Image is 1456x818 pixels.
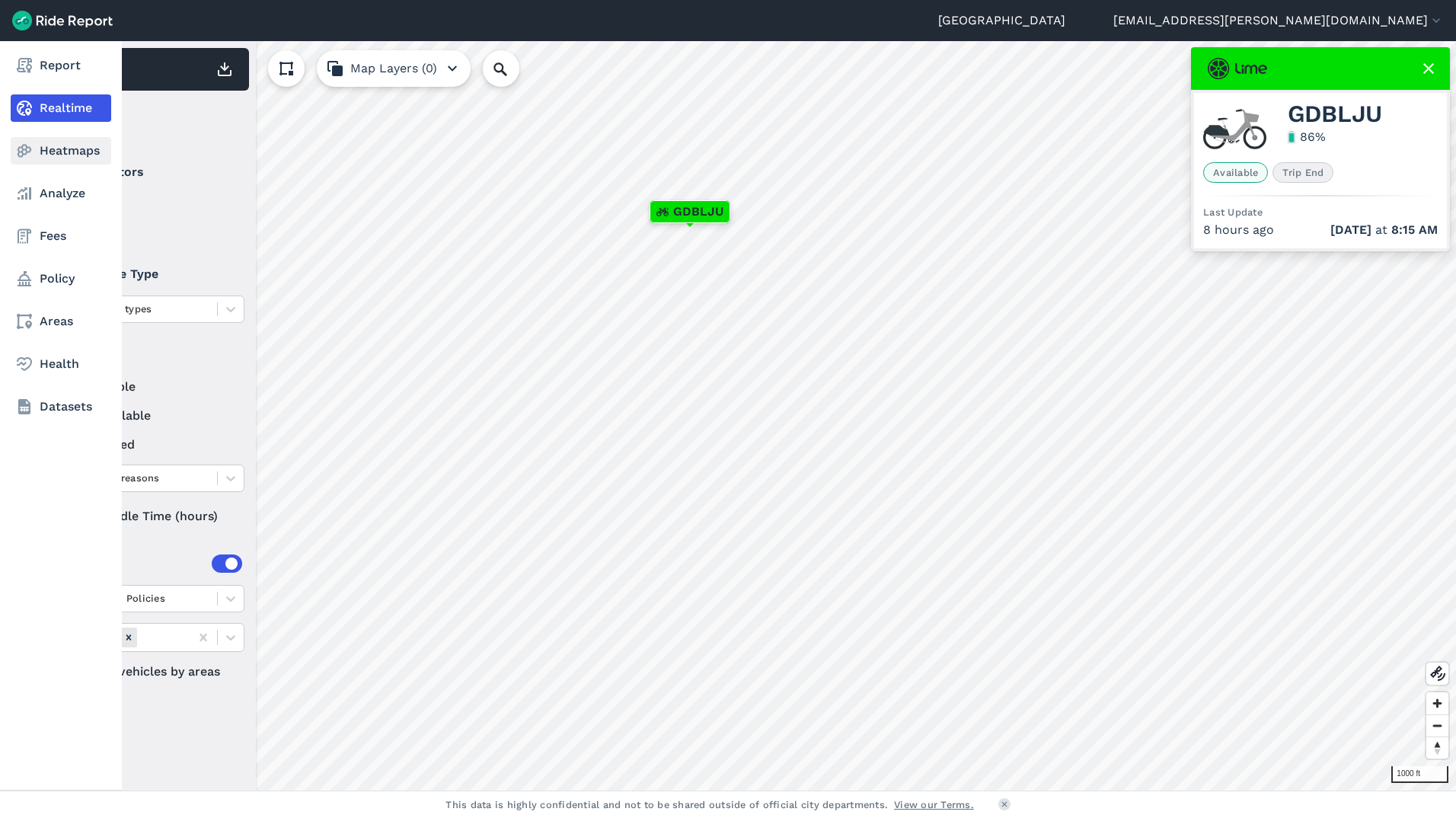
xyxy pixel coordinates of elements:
div: Filter [56,97,249,145]
a: Report [11,52,111,79]
input: Search Location or Vehicles [483,50,544,87]
label: reserved [62,436,244,454]
summary: Operators [62,151,242,193]
span: Available [1203,162,1268,183]
span: GDBLJU [1288,105,1383,123]
a: Policy [11,265,111,292]
summary: Areas [62,542,242,585]
div: 8 hours ago [1203,221,1438,239]
div: Remove Areas (23) [120,628,137,647]
label: Filter vehicles by areas [62,663,244,681]
span: GDBLJU [673,203,723,221]
button: Reset bearing to north [1426,737,1448,759]
button: Zoom out [1426,714,1448,737]
a: Areas [11,308,111,335]
a: Health [11,350,111,378]
span: Trip End [1272,162,1333,183]
button: Map Layers (0) [317,50,471,87]
a: [GEOGRAPHIC_DATA] [938,11,1065,30]
label: unavailable [62,407,244,425]
span: Last Update [1203,206,1263,218]
a: Realtime [11,94,111,122]
img: Lime [1208,58,1267,79]
a: Heatmaps [11,137,111,165]
div: Areas [82,554,242,573]
img: Lime ebike [1203,108,1266,150]
a: Datasets [11,393,111,420]
div: 1000 ft [1391,766,1448,783]
div: 86 % [1300,128,1326,146]
a: View our Terms. [894,797,974,812]
div: Idle Time (hours) [62,503,244,530]
a: Fees [11,222,111,250]
span: at [1330,221,1438,239]
label: Bird [62,193,244,212]
img: Ride Report [12,11,113,30]
summary: Vehicle Type [62,253,242,296]
canvas: Map [49,41,1456,791]
summary: Status [62,335,242,378]
a: Analyze [11,180,111,207]
span: 8:15 AM [1391,222,1438,237]
span: [DATE] [1330,222,1371,237]
button: Zoom in [1426,692,1448,714]
button: [EMAIL_ADDRESS][PERSON_NAME][DOMAIN_NAME] [1113,11,1444,30]
label: Lime [62,222,244,241]
label: available [62,378,244,396]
